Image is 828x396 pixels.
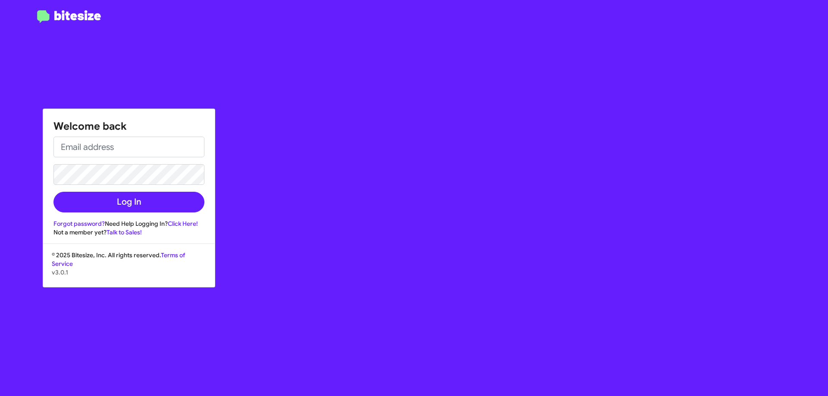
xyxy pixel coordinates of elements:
button: Log In [53,192,204,212]
a: Talk to Sales! [107,228,142,236]
a: Click Here! [168,220,198,228]
div: Need Help Logging In? [53,219,204,228]
input: Email address [53,137,204,157]
h1: Welcome back [53,119,204,133]
div: Not a member yet? [53,228,204,237]
div: © 2025 Bitesize, Inc. All rights reserved. [43,251,215,287]
a: Forgot password? [53,220,105,228]
p: v3.0.1 [52,268,206,277]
